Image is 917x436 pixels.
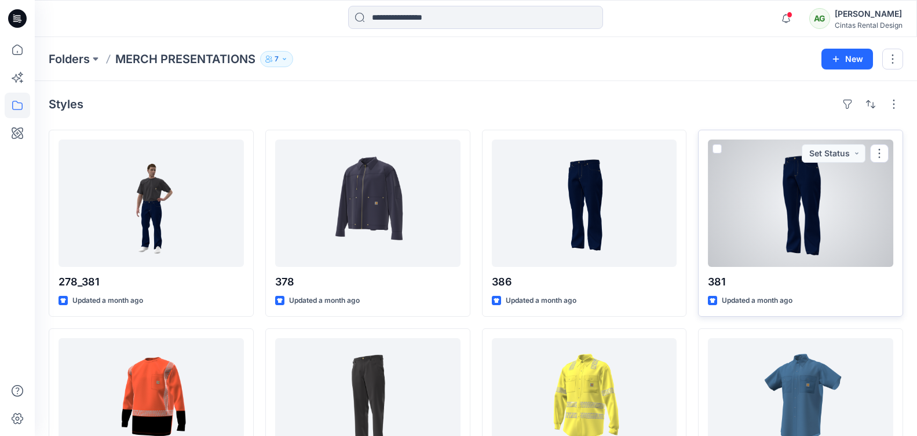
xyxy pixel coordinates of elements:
a: 378 [275,140,461,267]
p: Updated a month ago [72,295,143,307]
p: Updated a month ago [289,295,360,307]
div: AG [809,8,830,29]
p: 378 [275,274,461,290]
p: 386 [492,274,677,290]
div: Cintas Rental Design [835,21,903,30]
div: [PERSON_NAME] [835,7,903,21]
p: 7 [275,53,279,65]
button: New [821,49,873,69]
a: 381 [708,140,893,267]
h4: Styles [49,97,83,111]
a: 386 [492,140,677,267]
p: Updated a month ago [722,295,792,307]
button: 7 [260,51,293,67]
a: 278_381 [59,140,244,267]
p: 381 [708,274,893,290]
a: Folders [49,51,90,67]
p: Updated a month ago [506,295,576,307]
p: 278_381 [59,274,244,290]
p: MERCH PRESENTATIONS [115,51,255,67]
